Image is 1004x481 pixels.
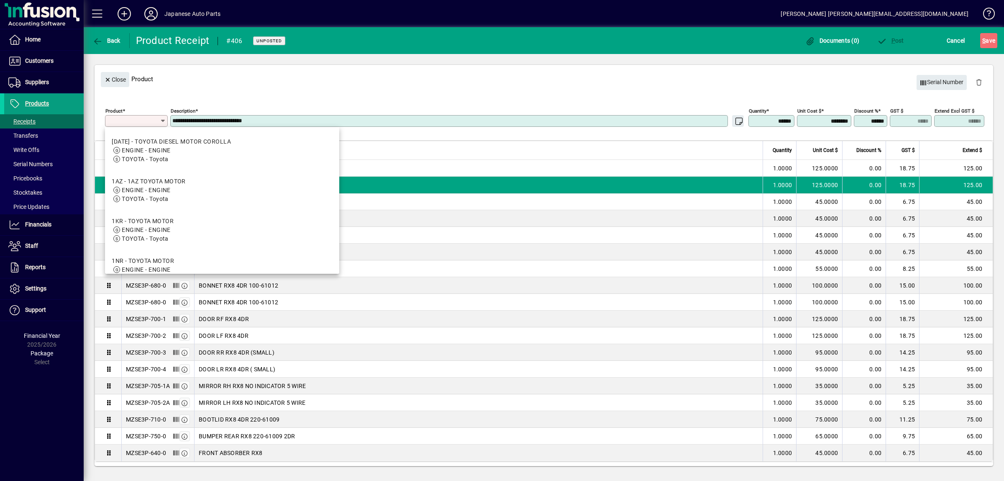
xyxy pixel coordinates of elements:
[126,332,166,340] div: MZSE3P-700-2
[763,394,796,411] td: 1.0000
[902,146,915,155] span: GST $
[842,177,886,193] td: 0.00
[164,7,220,21] div: Japanese Auto Parts
[886,193,919,210] td: 6.75
[854,108,878,114] mat-label: Discount %
[812,164,838,172] span: 125.0000
[877,37,904,44] span: ost
[815,365,838,373] span: 95.0000
[90,33,123,48] button: Back
[256,38,282,44] span: Unposted
[842,311,886,327] td: 0.00
[982,37,986,44] span: S
[886,294,919,311] td: 15.00
[105,170,339,210] mat-option: 1AZ - 1AZ TOYOTA MOTOR
[25,285,46,292] span: Settings
[112,217,174,226] div: 1KR - TOYOTA MOTOR
[763,411,796,428] td: 1.0000
[194,428,763,445] td: BUMPER REAR RX8 220-61009 2DR
[917,75,967,90] button: Serial Number
[890,108,903,114] mat-label: GST $
[815,449,838,457] span: 45.0000
[886,428,919,445] td: 9.75
[171,108,195,114] mat-label: Description
[763,445,796,461] td: 1.0000
[4,236,84,257] a: Staff
[842,160,886,177] td: 0.00
[4,257,84,278] a: Reports
[886,411,919,428] td: 11.25
[194,411,763,428] td: BOOTLID RX8 4DR 220-61009
[126,415,166,424] div: MZSE3P-710-0
[25,36,41,43] span: Home
[815,214,838,223] span: 45.0000
[919,193,993,210] td: 45.00
[886,311,919,327] td: 18.75
[919,210,993,227] td: 45.00
[919,260,993,277] td: 55.00
[4,171,84,185] a: Pricebooks
[886,445,919,461] td: 6.75
[4,200,84,214] a: Price Updates
[126,449,166,457] div: MZSE3P-640-0
[842,428,886,445] td: 0.00
[886,344,919,361] td: 14.25
[25,242,38,249] span: Staff
[856,146,881,155] span: Discount %
[84,33,130,48] app-page-header-button: Back
[25,221,51,228] span: Financials
[25,264,46,270] span: Reports
[8,175,42,182] span: Pricebooks
[4,185,84,200] a: Stocktakes
[919,327,993,344] td: 125.00
[194,160,763,177] td: HEADLIGHT RH RX8 100-61012 HID EA
[842,411,886,428] td: 0.00
[886,227,919,244] td: 6.75
[4,29,84,50] a: Home
[4,300,84,321] a: Support
[919,428,993,445] td: 65.00
[112,137,231,146] div: [DATE] - TOYOTA DIESEL MOTOR COROLLA
[111,6,138,21] button: Add
[25,79,49,85] span: Suppliers
[842,294,886,311] td: 0.00
[815,248,838,256] span: 45.0000
[763,344,796,361] td: 1.0000
[126,399,170,407] div: MZSE3P-705-2A
[194,394,763,411] td: MIRROR LH RX8 NO INDICATOR 5 WIRE
[969,78,989,86] app-page-header-button: Delete
[194,277,763,294] td: BONNET RX8 4DR 100-61012
[126,365,166,373] div: MZSE3P-700-4
[194,311,763,327] td: DOOR RF RX8 4DR
[105,250,339,290] mat-option: 1NR - TOYOTA MOTOR
[194,361,763,378] td: DOOR LR RX8 4DR ( SMALL)
[4,72,84,93] a: Suppliers
[919,394,993,411] td: 35.00
[763,193,796,210] td: 1.0000
[919,160,993,177] td: 125.00
[842,260,886,277] td: 0.00
[4,214,84,235] a: Financials
[194,210,763,227] td: REO BEAM RX8
[122,266,171,273] span: ENGINE - ENGINE
[919,294,993,311] td: 100.00
[126,281,166,290] div: MZSE3P-680-0
[194,244,763,260] td: RAD SUPPORT RX8
[919,244,993,260] td: 45.00
[763,227,796,244] td: 1.0000
[886,210,919,227] td: 6.75
[194,294,763,311] td: BONNET RX8 4DR 100-61012
[919,344,993,361] td: 95.00
[977,2,994,29] a: Knowledge Base
[104,73,126,87] span: Close
[194,327,763,344] td: DOOR LF RX8 4DR
[886,260,919,277] td: 8.25
[95,64,993,94] div: Product
[886,177,919,193] td: 18.75
[4,157,84,171] a: Serial Numbers
[886,327,919,344] td: 18.75
[763,210,796,227] td: 1.0000
[138,6,164,21] button: Profile
[812,315,838,323] span: 125.0000
[805,37,859,44] span: Documents (0)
